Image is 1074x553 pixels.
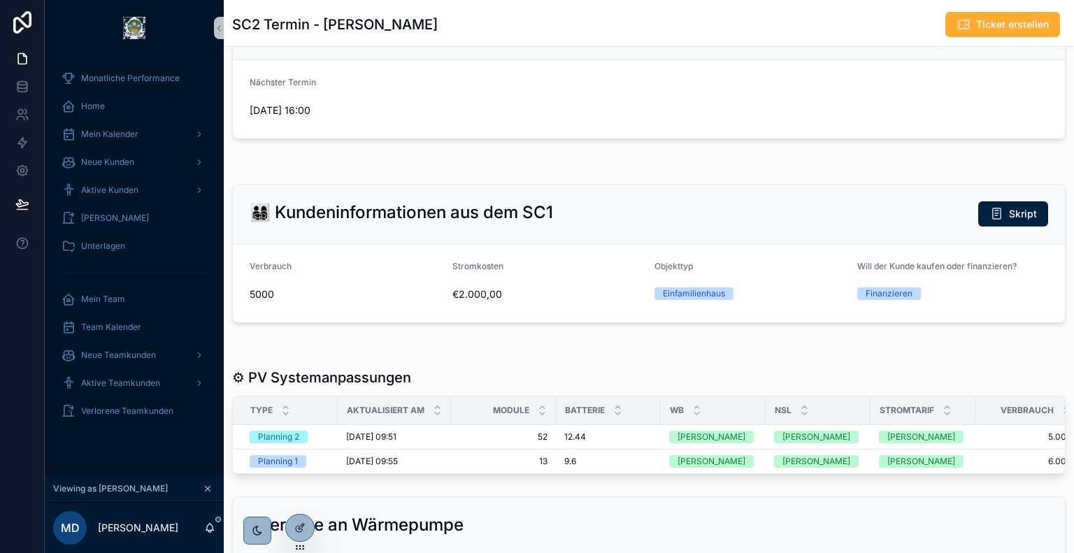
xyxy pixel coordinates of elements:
[232,368,411,387] h1: ⚙ PV Systemanpassungen
[250,201,553,224] h2: 👨‍👩‍👧‍👦 Kundeninformationen aus dem SC1
[782,455,850,468] div: [PERSON_NAME]
[459,456,547,467] span: 13
[81,213,149,224] span: [PERSON_NAME]
[654,261,693,271] span: Objekttyp
[53,150,215,175] a: Neue Kunden
[81,378,160,389] span: Aktive Teamkunden
[678,455,745,468] div: [PERSON_NAME]
[565,405,605,416] span: Batterie
[258,455,298,468] div: Planning 1
[670,405,684,416] span: WB
[258,431,299,443] div: Planning 2
[984,456,1072,467] span: 6.000
[564,456,576,467] span: 9.6
[81,294,125,305] span: Mein Team
[976,17,1049,31] span: Ticket erstellen
[663,287,725,300] div: Einfamilienhaus
[250,287,441,301] span: 5000
[887,455,955,468] div: [PERSON_NAME]
[857,261,1017,271] span: Will der Kunde kaufen oder finanzieren?
[53,371,215,396] a: Aktive Teamkunden
[452,261,503,271] span: Stromkosten
[81,240,125,252] span: Unterlagen
[53,234,215,259] a: Unterlagen
[53,315,215,340] a: Team Kalender
[53,94,215,119] a: Home
[1001,405,1054,416] span: Verbrauch
[45,56,224,442] div: scrollable content
[53,66,215,91] a: Monatliche Performance
[346,431,396,443] span: [DATE] 09:51
[887,431,955,443] div: [PERSON_NAME]
[866,287,912,300] div: Finanzieren
[250,261,292,271] span: Verbrauch
[53,398,215,424] a: Verlorene Teamkunden
[250,514,464,536] h2: Interesse an Wärmepumpe
[346,456,398,467] span: [DATE] 09:55
[459,431,547,443] span: 52
[53,343,215,368] a: Neue Teamkunden
[53,287,215,312] a: Mein Team
[81,350,156,361] span: Neue Teamkunden
[53,206,215,231] a: [PERSON_NAME]
[678,431,745,443] div: [PERSON_NAME]
[98,521,178,535] p: [PERSON_NAME]
[81,73,180,84] span: Monatliche Performance
[782,431,850,443] div: [PERSON_NAME]
[53,483,168,494] span: Viewing as [PERSON_NAME]
[775,405,792,416] span: NSL
[81,185,138,196] span: Aktive Kunden
[564,431,586,443] span: 12.44
[880,405,934,416] span: Stromtarif
[347,405,424,416] span: Aktualisiert am
[250,103,441,117] span: [DATE] 16:00
[81,322,141,333] span: Team Kalender
[452,287,644,301] span: €2.000,00
[53,122,215,147] a: Mein Kalender
[250,405,273,416] span: Type
[81,157,134,168] span: Neue Kunden
[945,12,1060,37] button: Ticket erstellen
[978,201,1048,227] button: Skript
[81,129,138,140] span: Mein Kalender
[232,15,438,34] h1: SC2 Termin - [PERSON_NAME]
[53,178,215,203] a: Aktive Kunden
[1009,207,1037,221] span: Skript
[81,101,105,112] span: Home
[123,17,145,39] img: App logo
[493,405,529,416] span: Module
[81,405,173,417] span: Verlorene Teamkunden
[250,77,316,87] span: Nächster Termin
[61,519,80,536] span: MD
[984,431,1072,443] span: 5.000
